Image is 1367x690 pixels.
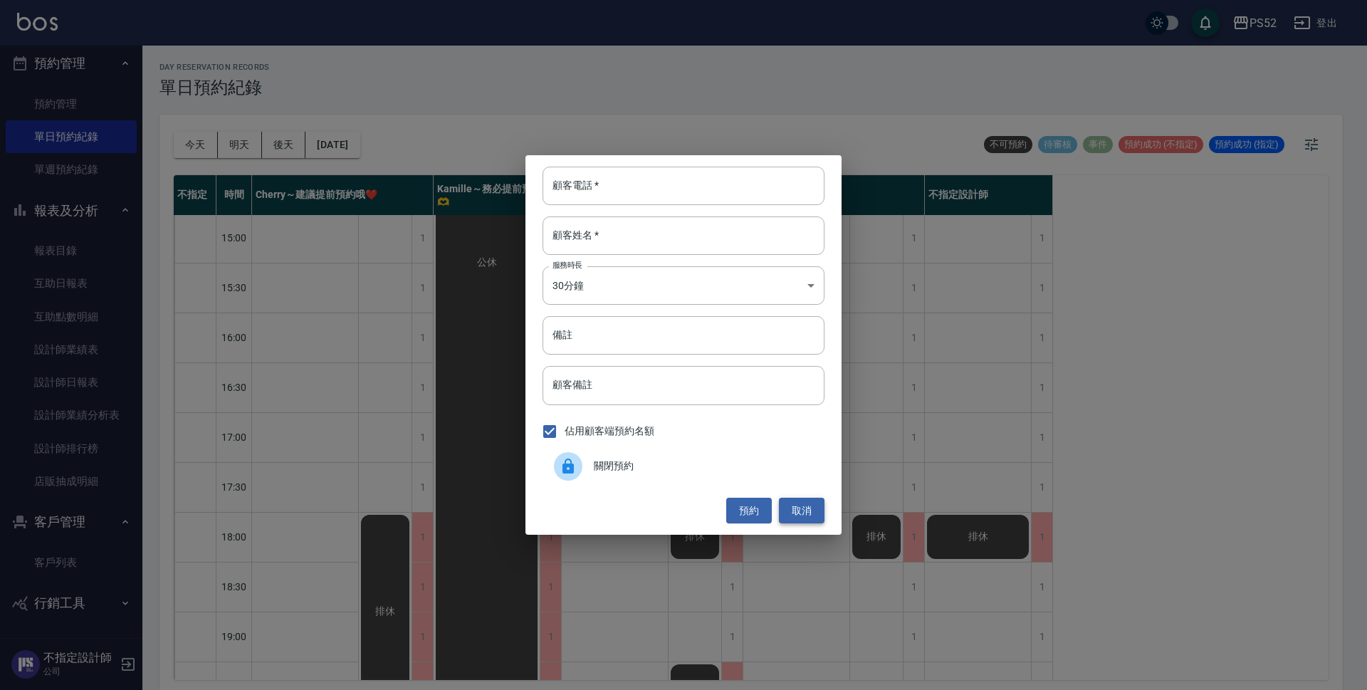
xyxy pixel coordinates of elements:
button: 預約 [726,498,772,524]
div: 關閉預約 [543,446,824,486]
span: 關閉預約 [594,459,813,474]
span: 佔用顧客端預約名額 [565,424,654,439]
label: 服務時長 [552,260,582,271]
button: 取消 [779,498,824,524]
div: 30分鐘 [543,266,824,305]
